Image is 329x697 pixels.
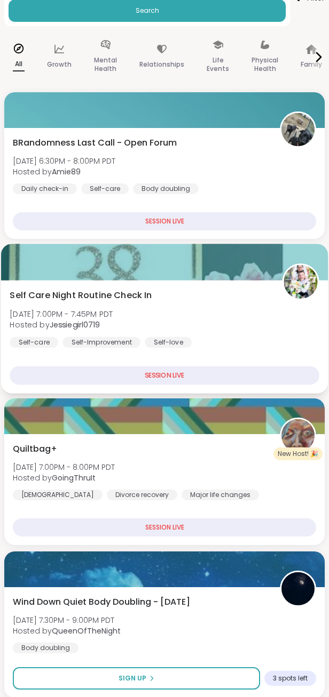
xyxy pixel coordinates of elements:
[10,366,319,385] div: SESSION LIVE
[133,183,199,194] div: Body doubling
[13,667,260,690] button: Sign Up
[13,518,316,536] div: SESSION LIVE
[301,58,322,71] p: Family
[284,265,317,299] img: Jessiegirl0719
[13,615,121,626] span: [DATE] 7:30PM - 9:00PM PDT
[10,289,152,302] span: Self Care Night Routine Check In
[62,337,140,348] div: Self-Improvement
[119,674,146,683] span: Sign Up
[13,462,115,472] span: [DATE] 7:00PM - 8:00PM PDT
[10,319,113,330] span: Hosted by
[47,58,72,71] p: Growth
[52,472,96,483] b: GoingThruIt
[13,156,115,166] span: [DATE] 6:30PM - 8:00PM PDT
[94,54,117,75] p: Mental Health
[107,490,177,500] div: Divorce recovery
[281,113,315,146] img: Amie89
[136,6,159,15] span: Search
[281,419,315,452] img: GoingThruIt
[81,183,129,194] div: Self-care
[13,596,190,608] span: Wind Down Quiet Body Doubling - [DATE]
[145,337,192,348] div: Self-love
[252,54,278,75] p: Physical Health
[13,443,57,455] span: Quiltbag+
[182,490,259,500] div: Major life changes
[281,572,315,605] img: QueenOfTheNight
[207,54,229,75] p: Life Events
[10,309,113,319] span: [DATE] 7:00PM - 7:45PM PDT
[52,626,121,636] b: QueenOfTheNight
[10,337,58,348] div: Self-care
[273,674,308,683] span: 3 spots left
[13,643,79,653] div: Body doubling
[13,212,316,230] div: SESSION LIVE
[139,58,184,71] p: Relationships
[13,58,25,71] p: All
[273,447,323,460] div: New Host! 🎉
[50,319,100,330] b: Jessiegirl0719
[13,166,115,177] span: Hosted by
[13,626,121,636] span: Hosted by
[13,472,115,483] span: Hosted by
[52,166,81,177] b: Amie89
[13,490,103,500] div: [DEMOGRAPHIC_DATA]
[13,183,77,194] div: Daily check-in
[13,137,177,149] span: BRandomness Last Call - Open Forum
